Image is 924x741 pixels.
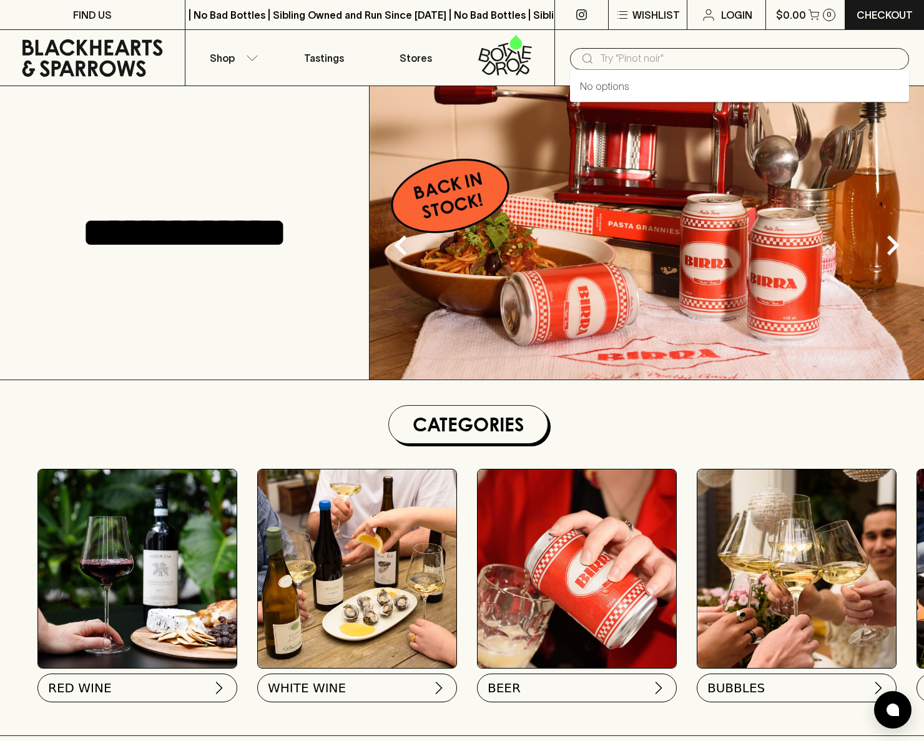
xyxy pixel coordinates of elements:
p: Tastings [304,51,344,66]
button: BEER [477,674,677,702]
p: Shop [210,51,235,66]
img: bubble-icon [887,704,899,716]
h1: Categories [394,411,543,438]
button: RED WINE [37,674,237,702]
img: chevron-right.svg [431,680,446,695]
img: chevron-right.svg [212,680,227,695]
p: Login [721,7,752,22]
p: Wishlist [632,7,680,22]
img: optimise [258,469,456,668]
p: FIND US [73,7,112,22]
img: Red Wine Tasting [38,469,237,668]
p: Checkout [857,7,913,22]
button: Previous [376,220,426,270]
input: Try "Pinot noir" [600,49,899,69]
span: BUBBLES [707,679,765,697]
div: No options [570,70,909,102]
img: BIRRA_GOOD-TIMES_INSTA-2 1/optimise?auth=Mjk3MjY0ODMzMw__ [478,469,676,668]
img: 2022_Festive_Campaign_INSTA-16 1 [697,469,896,668]
button: WHITE WINE [257,674,457,702]
span: WHITE WINE [268,679,346,697]
button: Shop [185,30,278,86]
span: BEER [488,679,521,697]
span: RED WINE [48,679,112,697]
p: 0 [827,11,832,18]
img: chevron-right.svg [651,680,666,695]
p: Stores [400,51,432,66]
p: $0.00 [776,7,806,22]
button: BUBBLES [697,674,897,702]
img: chevron-right.svg [871,680,886,695]
a: Tastings [278,30,370,86]
a: Stores [370,30,463,86]
img: optimise [370,86,924,380]
button: Next [868,220,918,270]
